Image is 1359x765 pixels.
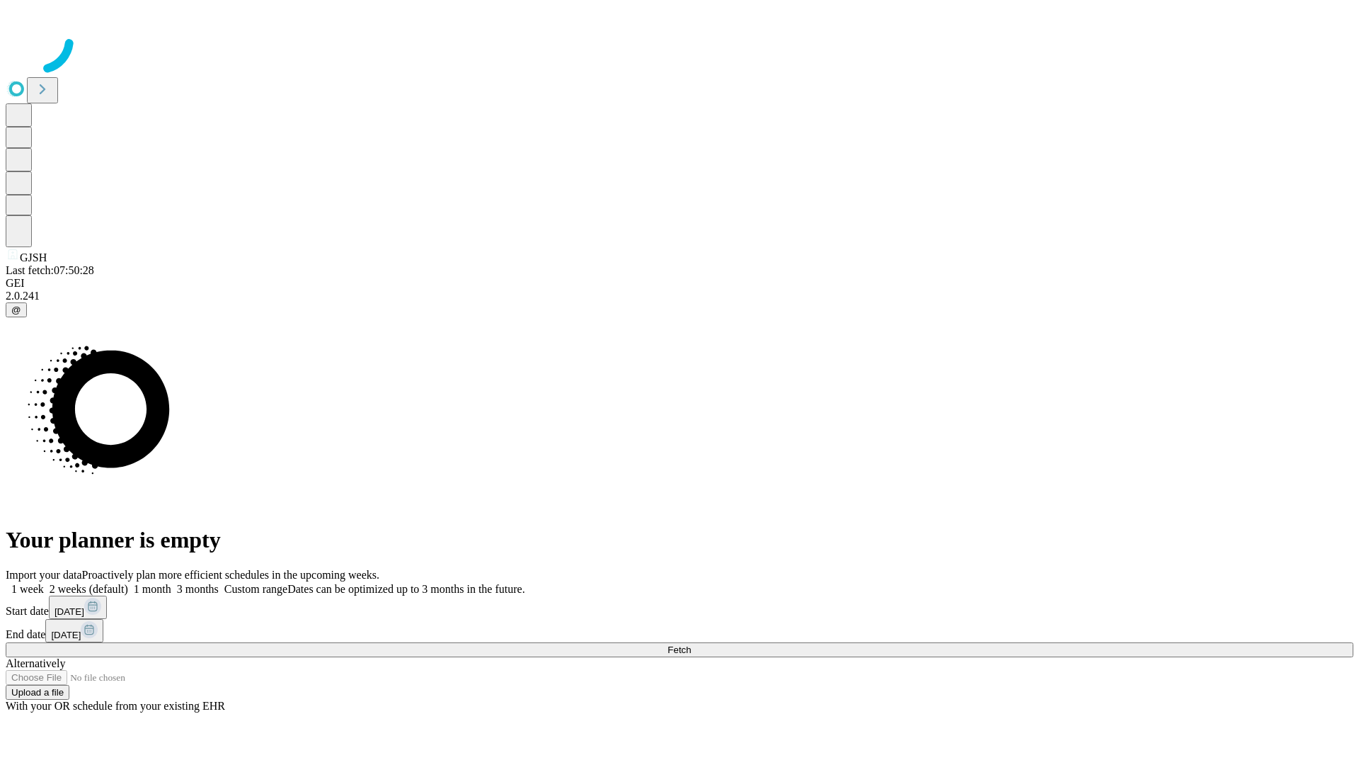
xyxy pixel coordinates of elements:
[224,583,287,595] span: Custom range
[11,305,21,315] span: @
[6,569,82,581] span: Import your data
[6,642,1353,657] button: Fetch
[667,645,691,655] span: Fetch
[6,302,27,317] button: @
[177,583,219,595] span: 3 months
[49,596,107,619] button: [DATE]
[6,657,65,669] span: Alternatively
[134,583,171,595] span: 1 month
[11,583,44,595] span: 1 week
[82,569,379,581] span: Proactively plan more efficient schedules in the upcoming weeks.
[45,619,103,642] button: [DATE]
[55,606,84,617] span: [DATE]
[50,583,128,595] span: 2 weeks (default)
[6,527,1353,553] h1: Your planner is empty
[6,685,69,700] button: Upload a file
[51,630,81,640] span: [DATE]
[6,290,1353,302] div: 2.0.241
[6,596,1353,619] div: Start date
[6,277,1353,290] div: GEI
[6,700,225,712] span: With your OR schedule from your existing EHR
[6,619,1353,642] div: End date
[287,583,524,595] span: Dates can be optimized up to 3 months in the future.
[20,251,47,263] span: GJSH
[6,264,94,276] span: Last fetch: 07:50:28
